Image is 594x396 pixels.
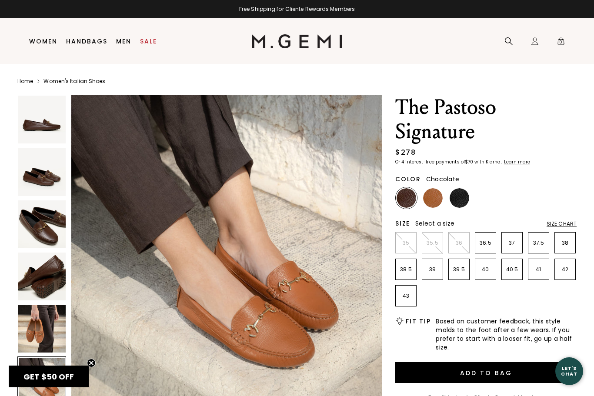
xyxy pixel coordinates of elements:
span: Select a size [415,219,454,228]
p: 38.5 [396,266,416,273]
span: Based on customer feedback, this style molds to the foot after a few wears. If you prefer to star... [436,317,577,352]
img: Chocolate [397,188,416,208]
p: 40 [475,266,496,273]
a: Men [116,38,131,45]
p: 35 [396,240,416,246]
h2: Size [395,220,410,227]
a: Learn more [503,160,530,165]
klarna-placement-style-amount: $70 [465,159,473,165]
h2: Color [395,176,421,183]
h1: The Pastoso Signature [395,95,577,144]
p: 36 [449,240,469,246]
span: GET $50 OFF [23,371,74,382]
img: The Pastoso Signature [18,305,66,353]
div: Let's Chat [555,366,583,376]
klarna-placement-style-body: Or 4 interest-free payments of [395,159,465,165]
button: Add to Bag [395,362,577,383]
div: $278 [395,147,416,158]
button: Close teaser [87,359,96,367]
p: 37.5 [528,240,549,246]
img: Black [450,188,469,208]
p: 40.5 [502,266,522,273]
h2: Fit Tip [406,318,430,325]
img: The Pastoso Signature [18,200,66,248]
p: 39 [422,266,443,273]
p: 42 [555,266,575,273]
p: 37 [502,240,522,246]
img: M.Gemi [252,34,343,48]
span: 0 [557,39,565,47]
img: The Pastoso Signature [18,96,66,143]
p: 39.5 [449,266,469,273]
a: Home [17,78,33,85]
p: 36.5 [475,240,496,246]
a: Women's Italian Shoes [43,78,105,85]
a: Women [29,38,57,45]
img: Tan [423,188,443,208]
p: 43 [396,293,416,299]
img: The Pastoso Signature [18,253,66,300]
p: 35.5 [422,240,443,246]
div: GET $50 OFFClose teaser [9,366,89,387]
p: 38 [555,240,575,246]
klarna-placement-style-cta: Learn more [504,159,530,165]
div: Size Chart [547,220,577,227]
span: Chocolate [426,175,459,183]
p: 41 [528,266,549,273]
img: The Pastoso Signature [18,148,66,196]
a: Sale [140,38,157,45]
klarna-placement-style-body: with Klarna [474,159,503,165]
a: Handbags [66,38,107,45]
